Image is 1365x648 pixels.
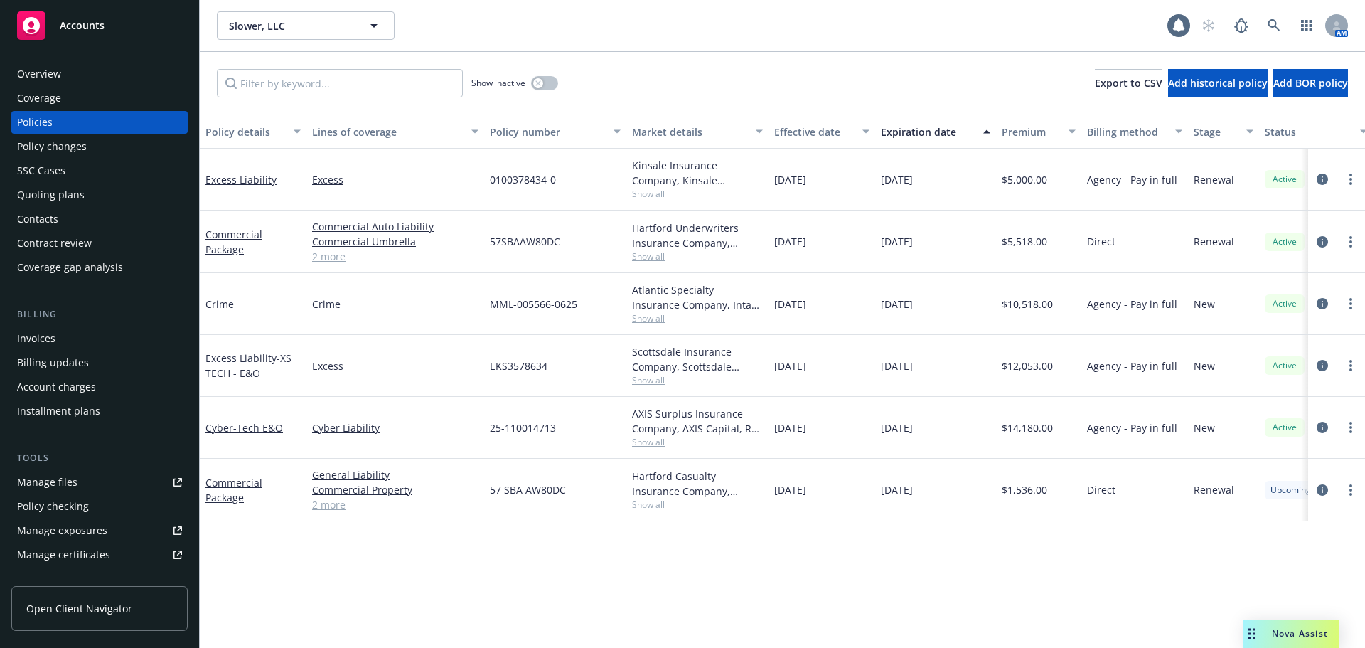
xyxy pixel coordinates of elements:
[11,184,188,206] a: Quoting plans
[774,420,806,435] span: [DATE]
[17,568,89,590] div: Manage claims
[11,232,188,255] a: Contract review
[1273,69,1348,97] button: Add BOR policy
[11,6,188,46] a: Accounts
[1194,172,1234,187] span: Renewal
[632,158,763,188] div: Kinsale Insurance Company, Kinsale Insurance, RT Specialty Insurance Services, LLC (RSG Specialty...
[1314,233,1331,250] a: circleInformation
[205,351,291,380] a: Excess Liability
[1002,172,1047,187] span: $5,000.00
[306,115,484,149] button: Lines of coverage
[1314,482,1331,499] a: circleInformation
[1168,69,1268,97] button: Add historical policy
[881,358,913,373] span: [DATE]
[1194,420,1215,435] span: New
[1292,11,1321,40] a: Switch app
[1087,420,1177,435] span: Agency - Pay in full
[205,476,262,504] a: Commercial Package
[632,221,763,250] div: Hartford Underwriters Insurance Company, Hartford Insurance Group
[1194,297,1215,312] span: New
[632,374,763,386] span: Show all
[17,351,89,374] div: Billing updates
[1270,173,1299,186] span: Active
[881,234,913,249] span: [DATE]
[312,172,478,187] a: Excess
[312,297,478,312] a: Crime
[17,400,100,423] div: Installment plans
[1270,235,1299,248] span: Active
[1342,357,1359,374] a: more
[490,172,556,187] span: 0100378434-0
[312,124,463,139] div: Lines of coverage
[632,499,763,511] span: Show all
[774,234,806,249] span: [DATE]
[312,497,478,512] a: 2 more
[60,20,105,31] span: Accounts
[774,358,806,373] span: [DATE]
[632,282,763,312] div: Atlantic Specialty Insurance Company, Intact Insurance, RT Specialty Insurance Services, LLC (RSG...
[881,124,975,139] div: Expiration date
[875,115,996,149] button: Expiration date
[312,482,478,497] a: Commercial Property
[881,172,913,187] span: [DATE]
[632,344,763,374] div: Scottsdale Insurance Company, Scottsdale Insurance Company (Nationwide), RT Specialty Insurance S...
[11,307,188,322] div: Billing
[233,421,283,435] span: - Tech E&O
[217,69,463,97] input: Filter by keyword...
[11,159,188,182] a: SSC Cases
[1272,627,1328,639] span: Nova Assist
[17,471,77,494] div: Manage files
[1314,357,1331,374] a: circleInformation
[11,351,188,374] a: Billing updates
[17,232,92,255] div: Contract review
[1081,115,1188,149] button: Billing method
[17,376,96,398] div: Account charges
[312,234,478,249] a: Commercial Umbrella
[490,297,577,312] span: MML-005566-0625
[205,173,277,186] a: Excess Liability
[11,376,188,398] a: Account charges
[11,63,188,85] a: Overview
[312,249,478,264] a: 2 more
[1314,419,1331,436] a: circleInformation
[632,124,747,139] div: Market details
[1168,76,1268,90] span: Add historical policy
[11,111,188,134] a: Policies
[11,519,188,542] span: Manage exposures
[632,469,763,499] div: Hartford Casualty Insurance Company, Hartford Insurance Group
[17,63,61,85] div: Overview
[881,482,913,497] span: [DATE]
[1342,419,1359,436] a: more
[217,11,395,40] button: Slower, LLC
[1087,297,1177,312] span: Agency - Pay in full
[1194,234,1234,249] span: Renewal
[490,482,566,497] span: 57 SBA AW80DC
[11,471,188,494] a: Manage files
[626,115,769,149] button: Market details
[17,159,65,182] div: SSC Cases
[11,256,188,279] a: Coverage gap analysis
[1087,234,1115,249] span: Direct
[11,400,188,423] a: Installment plans
[1270,421,1299,434] span: Active
[490,358,547,373] span: EKS3578634
[774,172,806,187] span: [DATE]
[205,124,285,139] div: Policy details
[1342,295,1359,312] a: more
[1270,359,1299,372] span: Active
[1265,124,1351,139] div: Status
[881,420,913,435] span: [DATE]
[312,467,478,482] a: General Liability
[471,77,525,89] span: Show inactive
[205,421,283,435] a: Cyber
[11,208,188,230] a: Contacts
[774,482,806,497] span: [DATE]
[774,297,806,312] span: [DATE]
[1194,358,1215,373] span: New
[1342,233,1359,250] a: more
[17,135,87,158] div: Policy changes
[11,87,188,110] a: Coverage
[1227,11,1256,40] a: Report a Bug
[1314,171,1331,188] a: circleInformation
[26,601,132,616] span: Open Client Navigator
